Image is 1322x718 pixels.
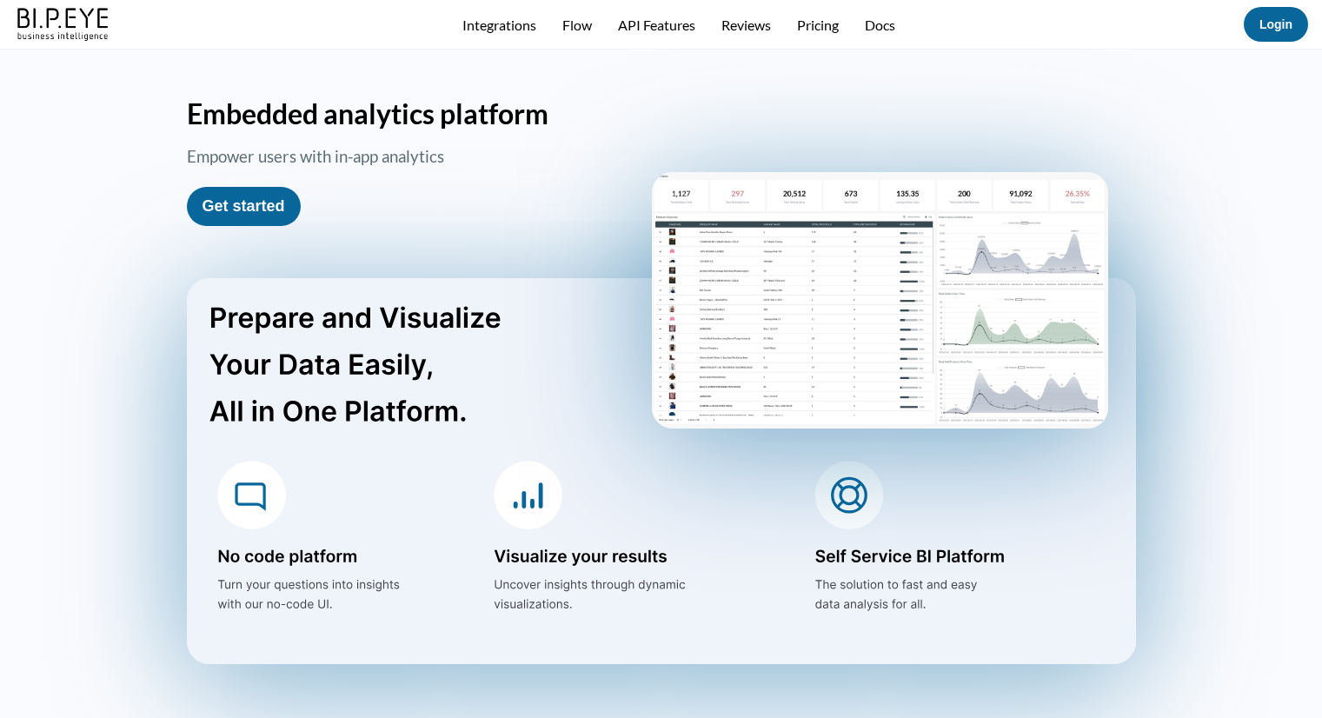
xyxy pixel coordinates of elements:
a: Integrations [462,17,536,33]
img: bipeye-logo [14,3,114,43]
button: Login [1244,7,1308,42]
h1: Embedded analytics platform [187,96,1136,130]
a: Flow [562,17,592,33]
button: Get started [187,187,301,226]
a: Login [1259,17,1292,31]
h3: Empower users with in-app analytics [187,147,643,171]
a: Pricing [797,17,839,33]
a: Reviews [721,17,771,33]
a: Get started [203,197,285,215]
a: API Features [618,17,695,33]
img: homePageScreen2.png [652,172,1108,429]
a: Docs [865,17,895,33]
